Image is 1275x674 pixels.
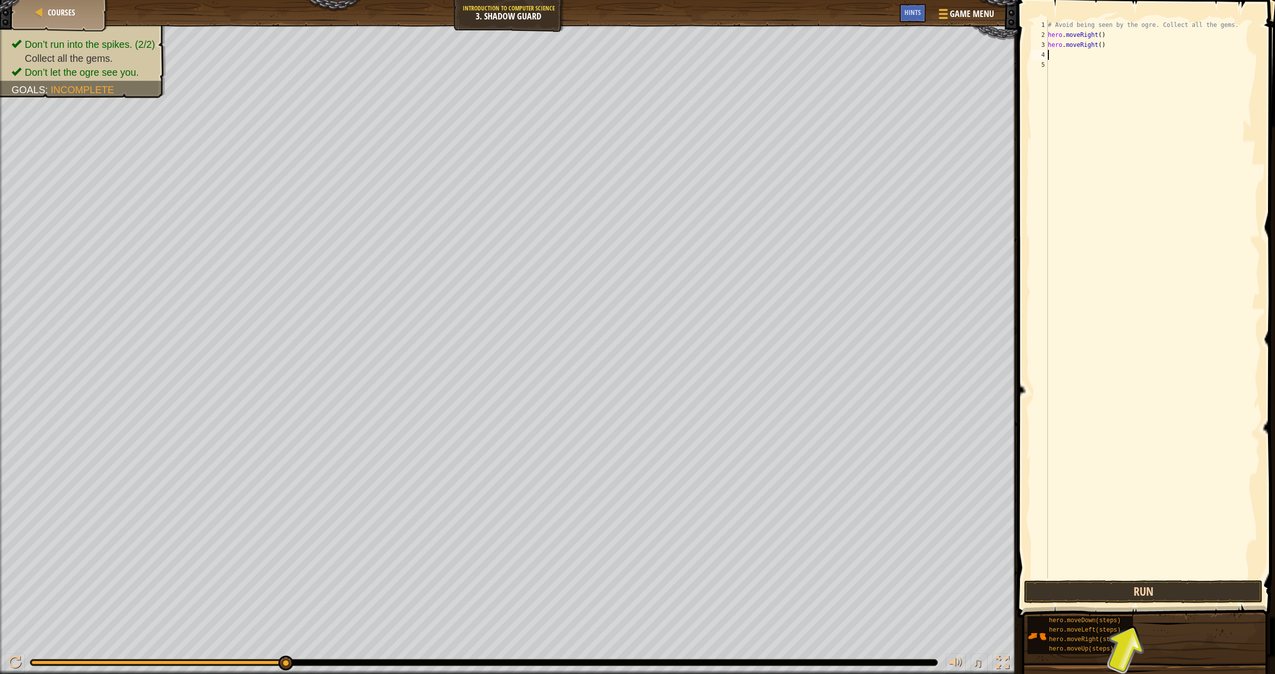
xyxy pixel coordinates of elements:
[973,655,983,670] span: ♫
[950,7,994,20] span: Game Menu
[1027,627,1046,646] img: portrait.png
[11,65,155,79] li: Don’t let the ogre see you.
[1031,60,1048,70] div: 5
[45,7,75,18] a: Courses
[25,39,155,50] span: Don’t run into the spikes. (2/2)
[51,84,114,95] span: Incomplete
[1049,627,1121,634] span: hero.moveLeft(steps)
[1031,40,1048,50] div: 3
[11,84,45,95] span: Goals
[1031,30,1048,40] div: 2
[48,7,75,18] span: Courses
[993,654,1013,674] button: Toggle fullscreen
[931,4,1000,27] button: Game Menu
[1049,636,1124,643] span: hero.moveRight(steps)
[946,654,966,674] button: Adjust volume
[1024,580,1263,603] button: Run
[904,7,921,17] span: Hints
[11,51,155,65] li: Collect all the gems.
[25,67,139,78] span: Don’t let the ogre see you.
[971,654,988,674] button: ♫
[1049,646,1114,653] span: hero.moveUp(steps)
[1031,20,1048,30] div: 1
[1031,50,1048,60] div: 4
[5,654,25,674] button: Ctrl + P: Pause
[1049,617,1121,624] span: hero.moveDown(steps)
[11,37,155,51] li: Don’t run into the spikes.
[25,53,113,64] span: Collect all the gems.
[45,84,51,95] span: :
